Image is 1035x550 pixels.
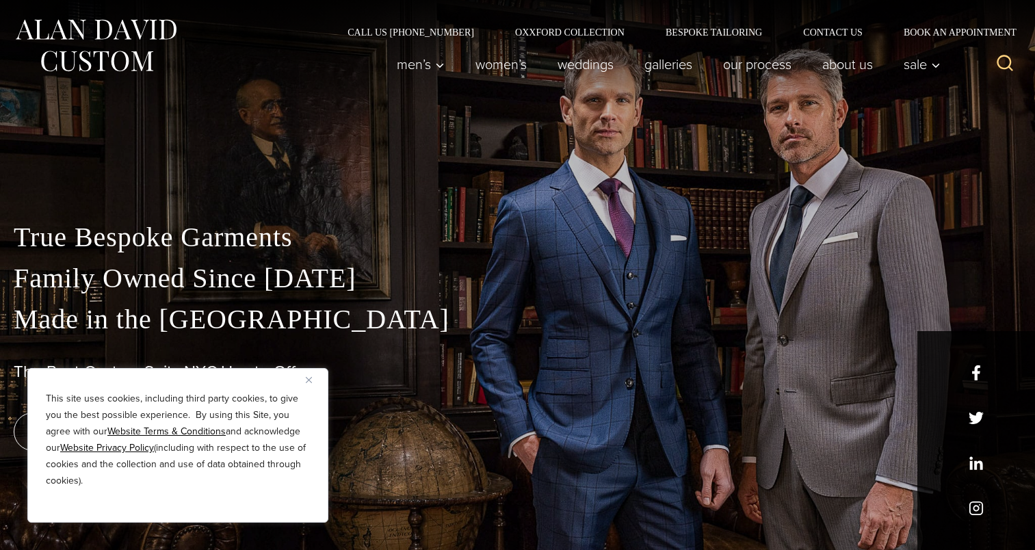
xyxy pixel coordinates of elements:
span: Men’s [397,57,445,71]
button: Close [306,371,322,388]
a: weddings [542,51,629,78]
a: Website Terms & Conditions [107,424,226,438]
a: Book an Appointment [883,27,1021,37]
img: Close [306,377,312,383]
img: Alan David Custom [14,15,178,76]
p: This site uses cookies, including third party cookies, to give you the best possible experience. ... [46,391,310,489]
a: Bespoke Tailoring [645,27,783,37]
a: Galleries [629,51,708,78]
nav: Secondary Navigation [327,27,1021,37]
a: book an appointment [14,413,205,451]
a: About Us [807,51,889,78]
button: View Search Form [988,48,1021,81]
a: Oxxford Collection [495,27,645,37]
p: True Bespoke Garments Family Owned Since [DATE] Made in the [GEOGRAPHIC_DATA] [14,217,1021,340]
a: Website Privacy Policy [60,441,154,455]
a: Call Us [PHONE_NUMBER] [327,27,495,37]
a: Women’s [460,51,542,78]
a: Our Process [708,51,807,78]
h1: The Best Custom Suits NYC Has to Offer [14,362,1021,382]
span: Sale [904,57,941,71]
a: Contact Us [783,27,883,37]
nav: Primary Navigation [382,51,948,78]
